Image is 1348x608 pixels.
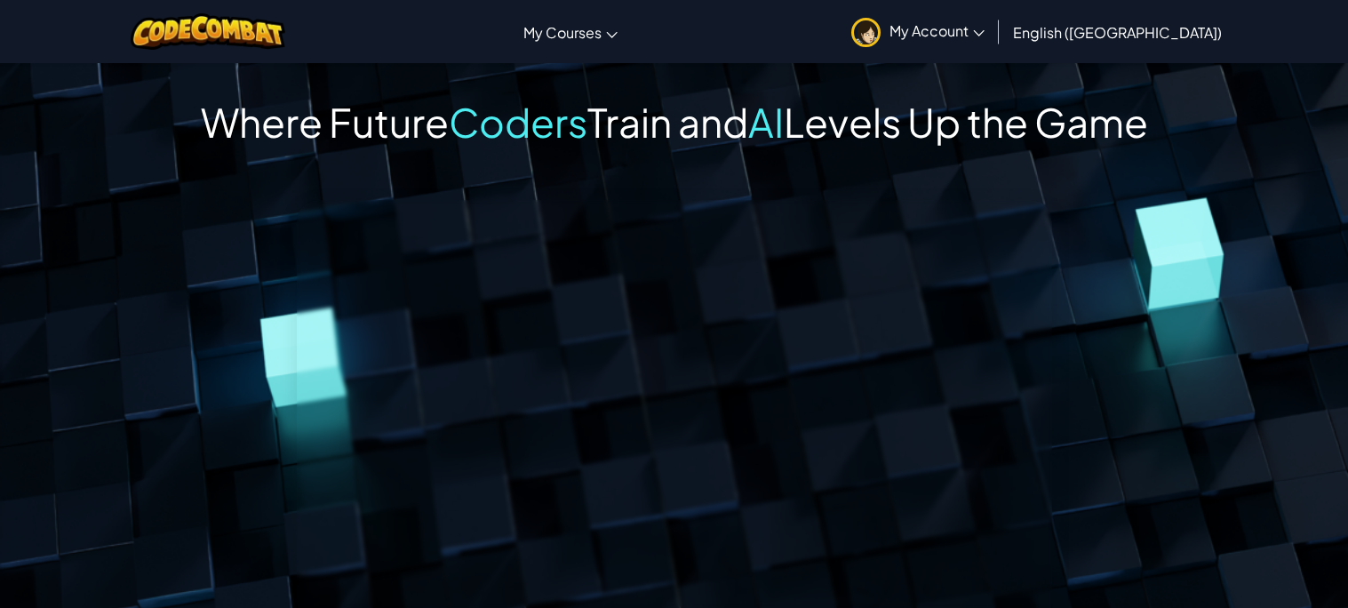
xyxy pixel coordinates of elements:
span: Coders [449,97,587,147]
span: Train and [587,97,748,147]
span: Levels Up the Game [784,97,1148,147]
span: My Courses [523,23,602,42]
a: My Account [842,4,993,60]
span: AI [748,97,784,147]
span: My Account [889,21,985,40]
a: My Courses [514,8,626,56]
span: English ([GEOGRAPHIC_DATA]) [1013,23,1222,42]
span: Where Future [201,97,449,147]
a: English ([GEOGRAPHIC_DATA]) [1004,8,1231,56]
img: CodeCombat logo [131,13,286,50]
img: avatar [851,18,881,47]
